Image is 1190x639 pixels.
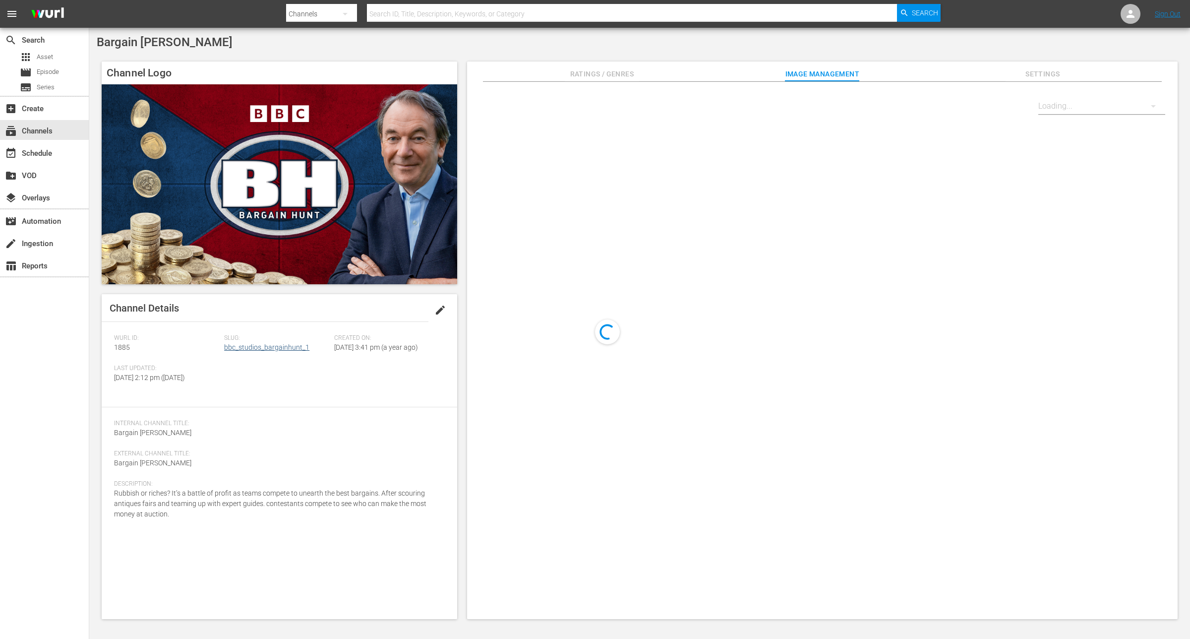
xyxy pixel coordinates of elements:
span: Rubbish or riches? It’s a battle of profit as teams compete to unearth the best bargains. After s... [114,489,426,518]
span: 1885 [114,343,130,351]
button: edit [428,298,452,322]
span: Ingestion [5,238,17,250]
span: Series [37,82,55,92]
span: Reports [5,260,17,272]
span: VOD [5,170,17,182]
span: Slug: [224,334,329,342]
span: edit [434,304,446,316]
span: [DATE] 3:41 pm (a year ago) [334,343,418,351]
img: Bargain Hunt [102,84,457,284]
span: Wurl ID: [114,334,219,342]
span: Search [912,4,938,22]
span: Bargain [PERSON_NAME] [114,459,191,467]
span: Bargain [PERSON_NAME] [97,35,233,49]
span: Ratings / Genres [565,68,639,80]
span: Schedule [5,147,17,159]
span: Bargain [PERSON_NAME] [114,429,191,437]
span: Overlays [5,192,17,204]
span: Episode [20,66,32,78]
img: ans4CAIJ8jUAAAAAAAAAAAAAAAAAAAAAAAAgQb4GAAAAAAAAAAAAAAAAAAAAAAAAJMjXAAAAAAAAAAAAAAAAAAAAAAAAgAT5G... [24,2,71,26]
span: Settings [1006,68,1080,80]
span: Channel Details [110,302,179,314]
span: Description: [114,480,440,488]
span: Series [20,81,32,93]
a: Sign Out [1155,10,1181,18]
span: External Channel Title: [114,450,440,458]
span: [DATE] 2:12 pm ([DATE]) [114,374,185,382]
span: menu [6,8,18,20]
button: Search [897,4,941,22]
span: Image Management [785,68,859,80]
a: bbc_studios_bargainhunt_1 [224,343,309,351]
span: Search [5,34,17,46]
span: Last Updated: [114,365,219,373]
span: Internal Channel Title: [114,420,440,428]
span: Create [5,103,17,115]
span: Created On: [334,334,439,342]
span: Asset [37,52,53,62]
span: Asset [20,51,32,63]
h4: Channel Logo [102,62,457,84]
span: Episode [37,67,59,77]
span: Channels [5,125,17,137]
span: Automation [5,215,17,227]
